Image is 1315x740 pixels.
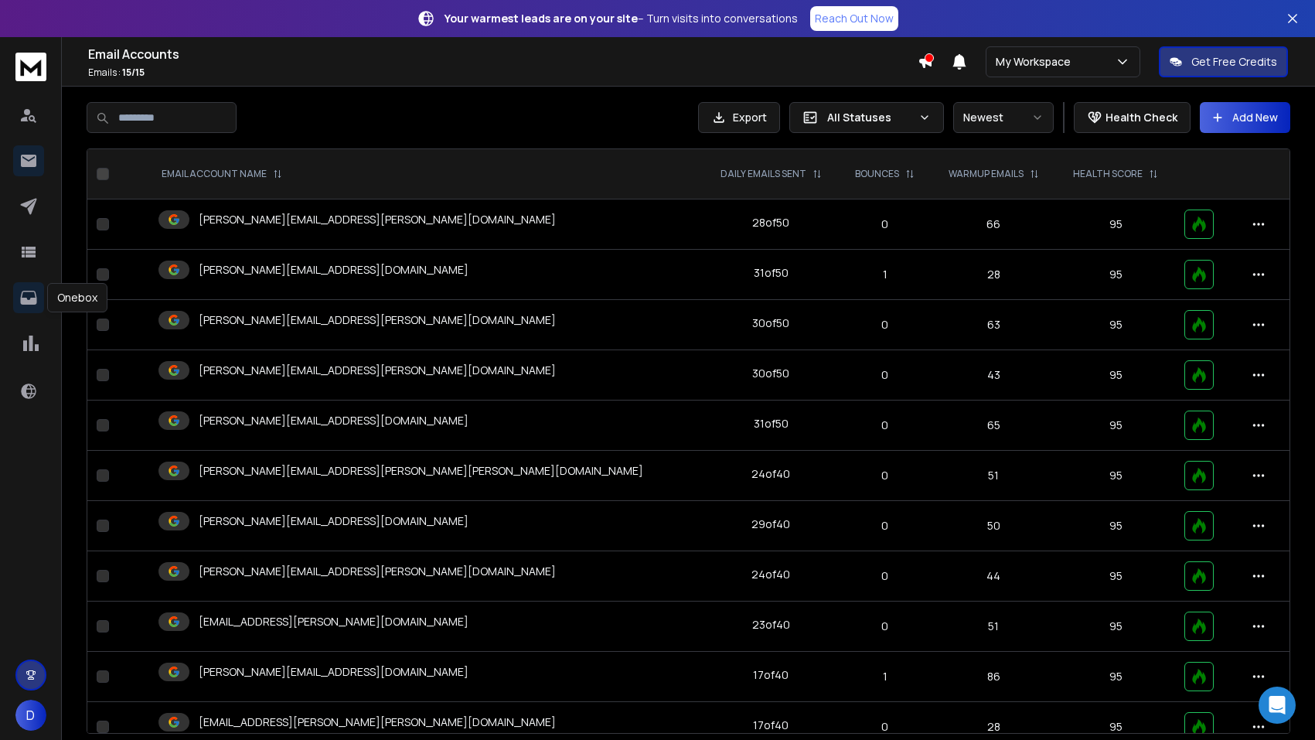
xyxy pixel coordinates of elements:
[199,413,468,428] p: [PERSON_NAME][EMAIL_ADDRESS][DOMAIN_NAME]
[849,669,922,684] p: 1
[753,718,789,733] div: 17 of 40
[996,54,1077,70] p: My Workspace
[698,102,780,133] button: Export
[753,667,789,683] div: 17 of 40
[199,312,556,328] p: [PERSON_NAME][EMAIL_ADDRESS][PERSON_NAME][DOMAIN_NAME]
[752,215,789,230] div: 28 of 50
[199,513,468,529] p: [PERSON_NAME][EMAIL_ADDRESS][DOMAIN_NAME]
[199,363,556,378] p: [PERSON_NAME][EMAIL_ADDRESS][PERSON_NAME][DOMAIN_NAME]
[931,602,1056,652] td: 51
[199,614,468,629] p: [EMAIL_ADDRESS][PERSON_NAME][DOMAIN_NAME]
[1159,46,1288,77] button: Get Free Credits
[810,6,898,31] a: Reach Out Now
[849,418,922,433] p: 0
[199,664,468,680] p: [PERSON_NAME][EMAIL_ADDRESS][DOMAIN_NAME]
[849,518,922,534] p: 0
[1056,602,1175,652] td: 95
[931,199,1056,250] td: 66
[1056,401,1175,451] td: 95
[1056,451,1175,501] td: 95
[1056,250,1175,300] td: 95
[199,463,643,479] p: [PERSON_NAME][EMAIL_ADDRESS][PERSON_NAME][PERSON_NAME][DOMAIN_NAME]
[751,567,790,582] div: 24 of 40
[122,66,145,79] span: 15 / 15
[1056,652,1175,702] td: 95
[754,265,789,281] div: 31 of 50
[15,700,46,731] button: D
[931,350,1056,401] td: 43
[199,262,468,278] p: [PERSON_NAME][EMAIL_ADDRESS][DOMAIN_NAME]
[162,168,282,180] div: EMAIL ACCOUNT NAME
[931,551,1056,602] td: 44
[849,317,922,332] p: 0
[751,466,790,482] div: 24 of 40
[849,719,922,735] p: 0
[849,217,922,232] p: 0
[931,501,1056,551] td: 50
[1056,501,1175,551] td: 95
[754,416,789,431] div: 31 of 50
[199,564,556,579] p: [PERSON_NAME][EMAIL_ADDRESS][PERSON_NAME][DOMAIN_NAME]
[849,568,922,584] p: 0
[855,168,899,180] p: BOUNCES
[88,45,918,63] h1: Email Accounts
[1056,300,1175,350] td: 95
[47,283,107,312] div: Onebox
[445,11,638,26] strong: Your warmest leads are on your site
[949,168,1024,180] p: WARMUP EMAILS
[199,212,556,227] p: [PERSON_NAME][EMAIL_ADDRESS][PERSON_NAME][DOMAIN_NAME]
[849,367,922,383] p: 0
[849,468,922,483] p: 0
[1056,199,1175,250] td: 95
[931,250,1056,300] td: 28
[931,300,1056,350] td: 63
[849,267,922,282] p: 1
[445,11,798,26] p: – Turn visits into conversations
[1105,110,1177,125] p: Health Check
[752,366,789,381] div: 30 of 50
[751,517,790,532] div: 29 of 40
[15,53,46,81] img: logo
[849,619,922,634] p: 0
[752,315,789,331] div: 30 of 50
[1073,168,1143,180] p: HEALTH SCORE
[827,110,912,125] p: All Statuses
[1056,551,1175,602] td: 95
[815,11,894,26] p: Reach Out Now
[88,66,918,79] p: Emails :
[953,102,1054,133] button: Newest
[931,401,1056,451] td: 65
[1200,102,1290,133] button: Add New
[1191,54,1277,70] p: Get Free Credits
[721,168,806,180] p: DAILY EMAILS SENT
[1074,102,1191,133] button: Health Check
[199,714,556,730] p: [EMAIL_ADDRESS][PERSON_NAME][PERSON_NAME][DOMAIN_NAME]
[1056,350,1175,401] td: 95
[931,451,1056,501] td: 51
[1259,687,1296,724] div: Open Intercom Messenger
[752,617,790,633] div: 23 of 40
[931,652,1056,702] td: 86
